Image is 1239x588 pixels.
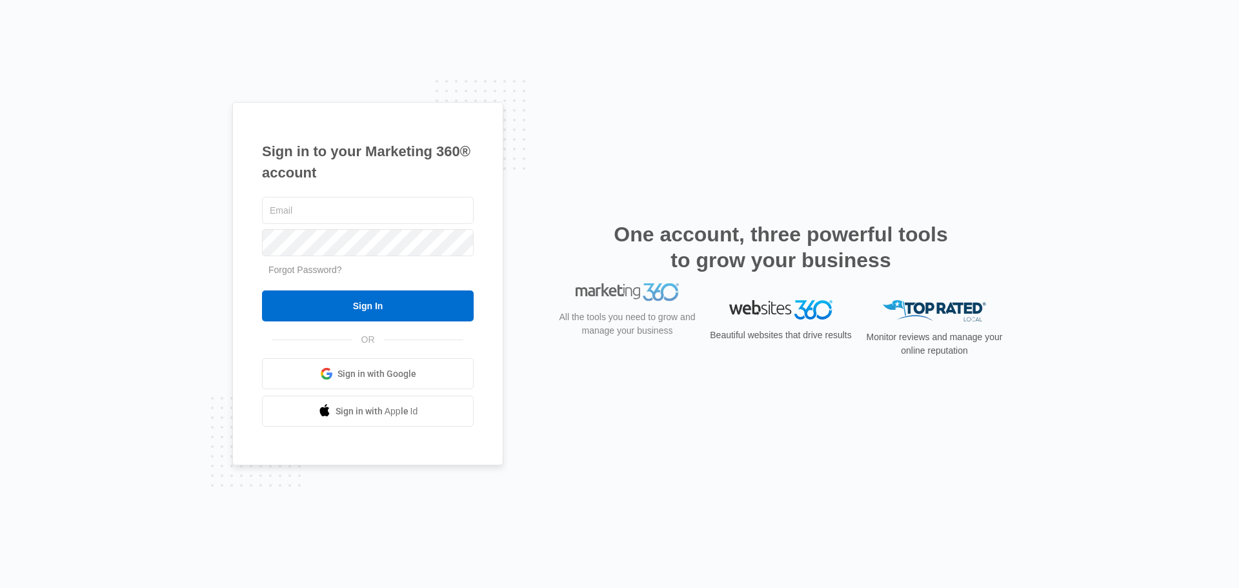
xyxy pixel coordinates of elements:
[862,330,1007,358] p: Monitor reviews and manage your online reputation
[262,197,474,224] input: Email
[262,290,474,321] input: Sign In
[262,141,474,183] h1: Sign in to your Marketing 360® account
[555,327,700,354] p: All the tools you need to grow and manage your business
[336,405,418,418] span: Sign in with Apple Id
[709,329,853,342] p: Beautiful websites that drive results
[610,221,952,273] h2: One account, three powerful tools to grow your business
[262,358,474,389] a: Sign in with Google
[729,300,832,319] img: Websites 360
[337,367,416,381] span: Sign in with Google
[262,396,474,427] a: Sign in with Apple Id
[268,265,342,275] a: Forgot Password?
[883,300,986,321] img: Top Rated Local
[352,333,384,347] span: OR
[576,300,679,318] img: Marketing 360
